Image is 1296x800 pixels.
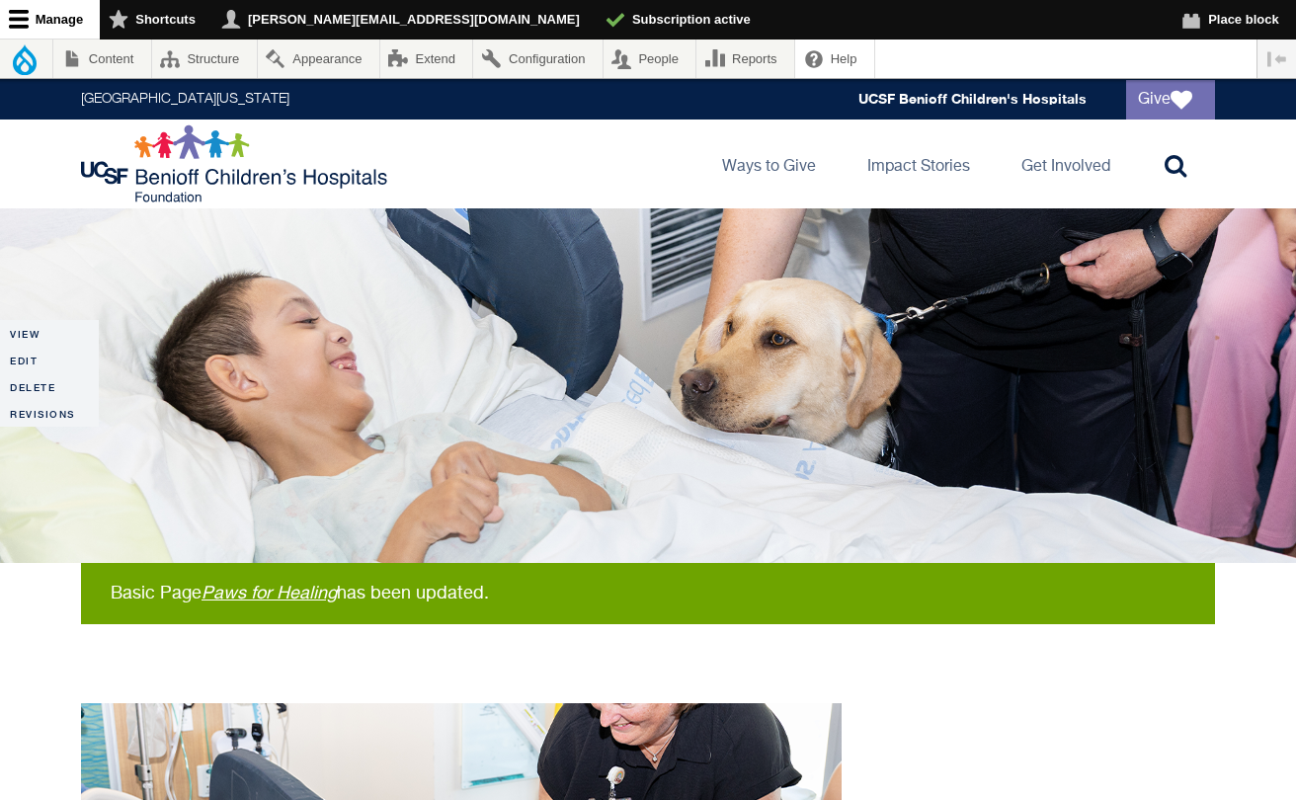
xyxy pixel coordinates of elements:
[258,40,379,78] a: Appearance
[380,40,473,78] a: Extend
[111,583,1185,604] div: Basic Page has been updated.
[152,40,257,78] a: Structure
[696,40,794,78] a: Reports
[795,40,874,78] a: Help
[81,93,289,107] a: [GEOGRAPHIC_DATA][US_STATE]
[1257,40,1296,78] button: Vertical orientation
[473,40,602,78] a: Configuration
[202,585,337,602] a: Paws for Healing
[81,124,392,203] img: Logo for UCSF Benioff Children's Hospitals Foundation
[851,120,986,208] a: Impact Stories
[858,91,1087,108] a: UCSF Benioff Children's Hospitals
[706,120,832,208] a: Ways to Give
[604,40,696,78] a: People
[1126,80,1215,120] a: Give
[53,40,151,78] a: Content
[1006,120,1126,208] a: Get Involved
[81,563,1215,624] div: Status message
